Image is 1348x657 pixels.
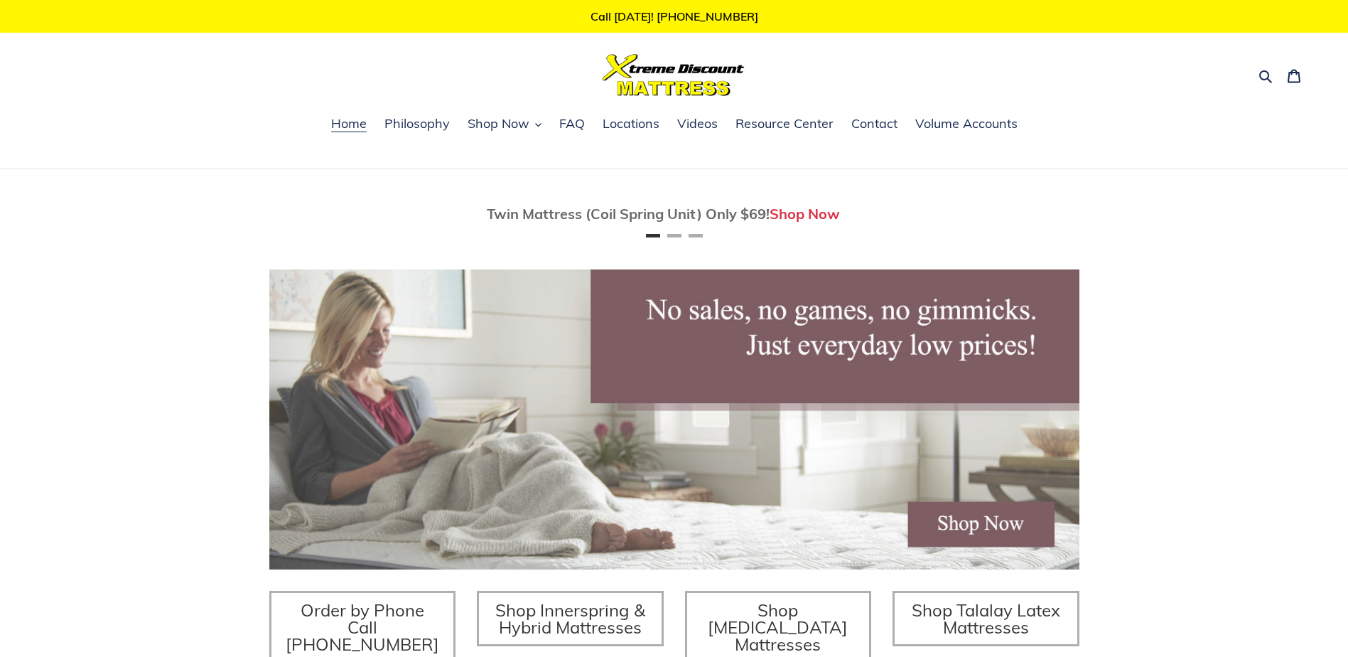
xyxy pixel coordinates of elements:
[667,234,681,237] button: Page 2
[677,115,718,132] span: Videos
[468,115,529,132] span: Shop Now
[552,114,592,135] a: FAQ
[770,205,840,223] a: Shop Now
[324,114,374,135] a: Home
[603,54,745,96] img: Xtreme Discount Mattress
[460,114,549,135] button: Shop Now
[595,114,667,135] a: Locations
[670,114,725,135] a: Videos
[487,205,770,223] span: Twin Mattress (Coil Spring Unit) Only $69!
[286,599,439,655] span: Order by Phone Call [PHONE_NUMBER]
[331,115,367,132] span: Home
[495,599,645,638] span: Shop Innerspring & Hybrid Mattresses
[728,114,841,135] a: Resource Center
[893,591,1079,646] a: Shop Talalay Latex Mattresses
[912,599,1060,638] span: Shop Talalay Latex Mattresses
[384,115,450,132] span: Philosophy
[735,115,834,132] span: Resource Center
[908,114,1025,135] a: Volume Accounts
[915,115,1018,132] span: Volume Accounts
[269,269,1079,570] img: herobannermay2022-1652879215306_1200x.jpg
[603,115,659,132] span: Locations
[851,115,897,132] span: Contact
[377,114,457,135] a: Philosophy
[844,114,905,135] a: Contact
[559,115,585,132] span: FAQ
[477,591,664,646] a: Shop Innerspring & Hybrid Mattresses
[708,599,848,655] span: Shop [MEDICAL_DATA] Mattresses
[689,234,703,237] button: Page 3
[646,234,660,237] button: Page 1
